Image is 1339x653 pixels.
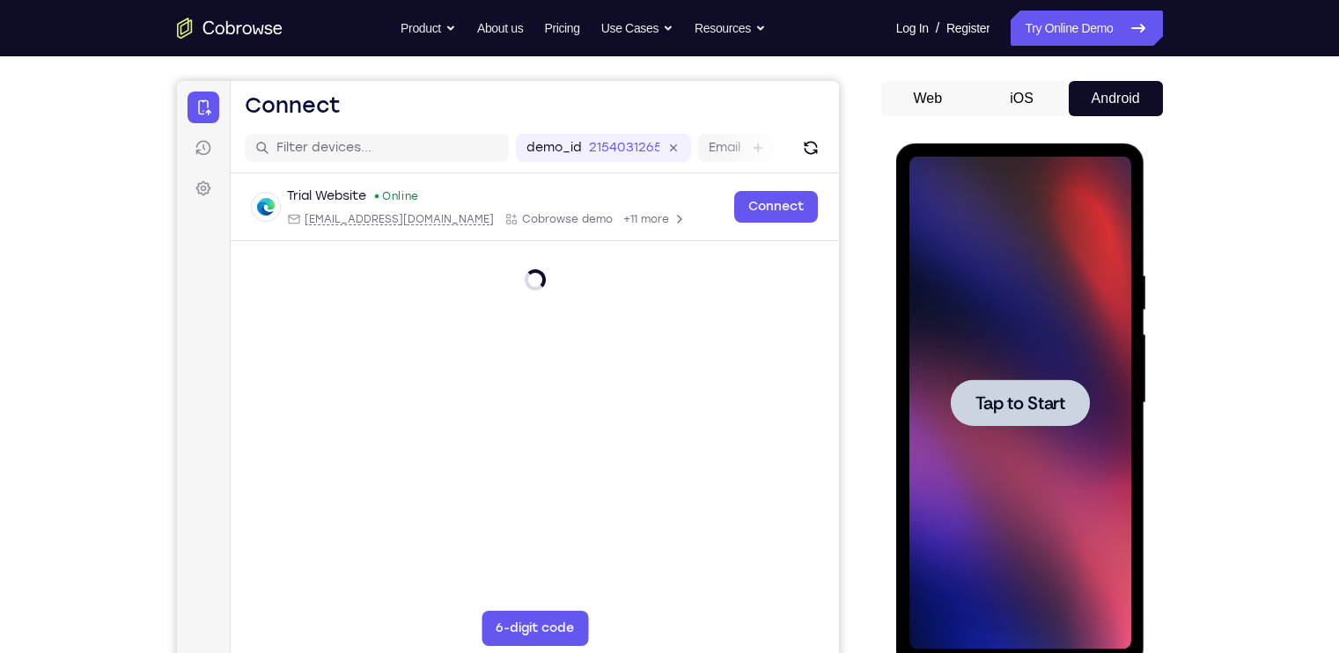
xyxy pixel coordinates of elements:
div: Email [110,131,317,145]
div: Trial Website [110,106,189,124]
span: +11 more [446,131,492,145]
a: Pricing [544,11,579,46]
div: New devices found. [198,114,202,117]
a: Go to the home page [177,18,283,39]
a: Try Online Demo [1011,11,1162,46]
div: App [327,131,436,145]
button: Use Cases [601,11,673,46]
button: 6-digit code [305,530,411,565]
span: web@example.com [128,131,317,145]
div: Open device details [54,92,662,160]
button: Android [1069,81,1163,116]
span: / [936,18,939,39]
button: Product [401,11,456,46]
a: Connect [557,110,641,142]
a: About us [477,11,523,46]
button: Tap to Start [55,236,194,282]
a: Log In [896,11,929,46]
button: iOS [975,81,1069,116]
a: Register [946,11,990,46]
span: Cobrowse demo [345,131,436,145]
span: Tap to Start [79,251,169,268]
button: Web [881,81,975,116]
div: Online [196,108,242,122]
button: Resources [695,11,766,46]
